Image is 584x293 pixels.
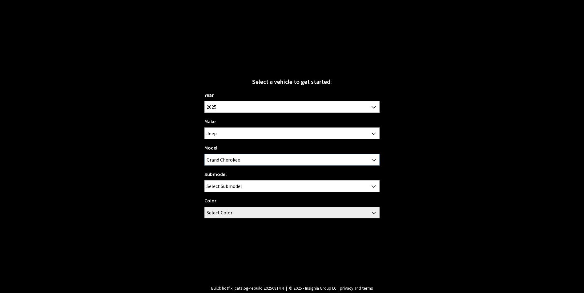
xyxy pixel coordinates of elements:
label: Year [204,91,214,99]
span: Jeep [204,127,379,139]
span: Select Color [205,207,379,218]
span: | [286,285,287,291]
label: Make [204,118,215,125]
span: 2025 [205,101,379,112]
label: Color [204,197,216,204]
label: Model [204,144,217,151]
span: Select Color [207,207,232,218]
span: 2025 [204,101,379,113]
span: Jeep [205,128,379,139]
span: Grand Cherokee [205,154,379,165]
span: Select Submodel [205,181,379,192]
span: Select Color [204,207,379,218]
a: privacy and terms [340,285,373,291]
label: Submodel [204,170,227,178]
span: Build: hotfix_catalog-rebuild.20250814.4 [211,285,284,291]
span: © 2025 - Insignia Group LC [289,285,336,291]
span: Select Submodel [207,181,242,192]
span: | [338,285,339,291]
span: Grand Cherokee [204,154,379,166]
div: Select a vehicle to get started: [204,77,379,86]
span: Select Submodel [204,180,379,192]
